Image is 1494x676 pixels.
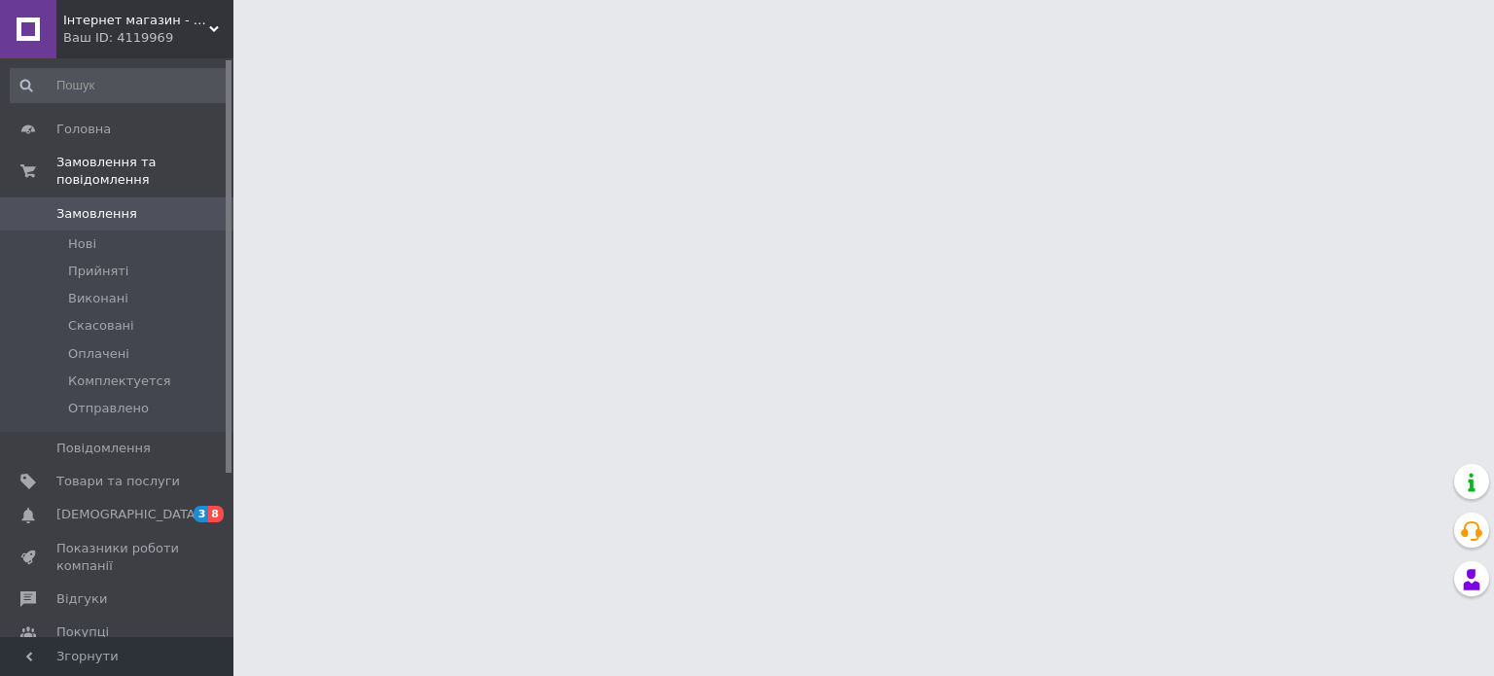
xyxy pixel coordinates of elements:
span: 8 [208,506,224,522]
input: Пошук [10,68,230,103]
span: Замовлення [56,205,137,223]
span: Комплектуется [68,373,170,390]
span: 3 [194,506,209,522]
span: Інтернет магазин - ВПОДОБАЙКА [63,12,209,29]
span: Отправлено [68,400,149,417]
span: Відгуки [56,590,107,608]
span: Скасовані [68,317,134,335]
div: Ваш ID: 4119969 [63,29,233,47]
span: Показники роботи компанії [56,540,180,575]
span: [DEMOGRAPHIC_DATA] [56,506,200,523]
span: Виконані [68,290,128,307]
span: Нові [68,235,96,253]
span: Головна [56,121,111,138]
span: Замовлення та повідомлення [56,154,233,189]
span: Прийняті [68,263,128,280]
span: Покупці [56,623,109,641]
span: Повідомлення [56,440,151,457]
span: Товари та послуги [56,473,180,490]
span: Оплачені [68,345,129,363]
